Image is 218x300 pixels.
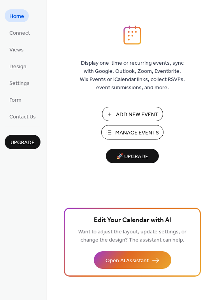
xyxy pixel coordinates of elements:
[9,96,21,104] span: Form
[9,46,24,54] span: Views
[101,125,163,139] button: Manage Events
[5,26,35,39] a: Connect
[5,9,29,22] a: Home
[102,107,163,121] button: Add New Event
[115,129,159,137] span: Manage Events
[5,93,26,106] a: Form
[11,139,35,147] span: Upgrade
[9,79,30,88] span: Settings
[105,257,149,265] span: Open AI Assistant
[9,113,36,121] span: Contact Us
[5,76,34,89] a: Settings
[5,110,40,123] a: Contact Us
[5,60,31,72] a: Design
[9,12,24,21] span: Home
[106,149,159,163] button: 🚀 Upgrade
[116,111,158,119] span: Add New Event
[78,227,186,245] span: Want to adjust the layout, update settings, or change the design? The assistant can help.
[9,63,26,71] span: Design
[123,25,141,45] img: logo_icon.svg
[111,152,154,162] span: 🚀 Upgrade
[9,29,30,37] span: Connect
[80,59,185,92] span: Display one-time or recurring events, sync with Google, Outlook, Zoom, Eventbrite, Wix Events or ...
[5,135,40,149] button: Upgrade
[5,43,28,56] a: Views
[94,215,171,226] span: Edit Your Calendar with AI
[94,251,171,269] button: Open AI Assistant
